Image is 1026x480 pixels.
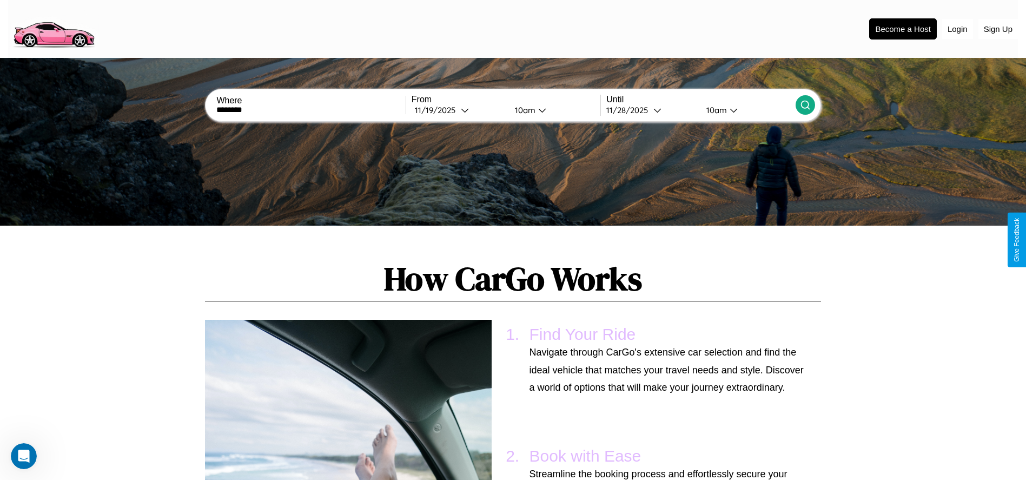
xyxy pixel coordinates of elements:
[869,18,937,40] button: Become a Host
[606,105,653,115] div: 11 / 28 / 2025
[524,320,810,402] li: Find Your Ride
[529,344,805,396] p: Navigate through CarGo's extensive car selection and find the ideal vehicle that matches your tra...
[606,95,795,104] label: Until
[1013,218,1021,262] div: Give Feedback
[415,105,461,115] div: 11 / 19 / 2025
[205,257,820,301] h1: How CarGo Works
[701,105,730,115] div: 10am
[11,443,37,469] iframe: Intercom live chat
[412,104,506,116] button: 11/19/2025
[942,19,973,39] button: Login
[216,96,405,106] label: Where
[412,95,600,104] label: From
[509,105,538,115] div: 10am
[8,5,99,50] img: logo
[978,19,1018,39] button: Sign Up
[698,104,796,116] button: 10am
[506,104,601,116] button: 10am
